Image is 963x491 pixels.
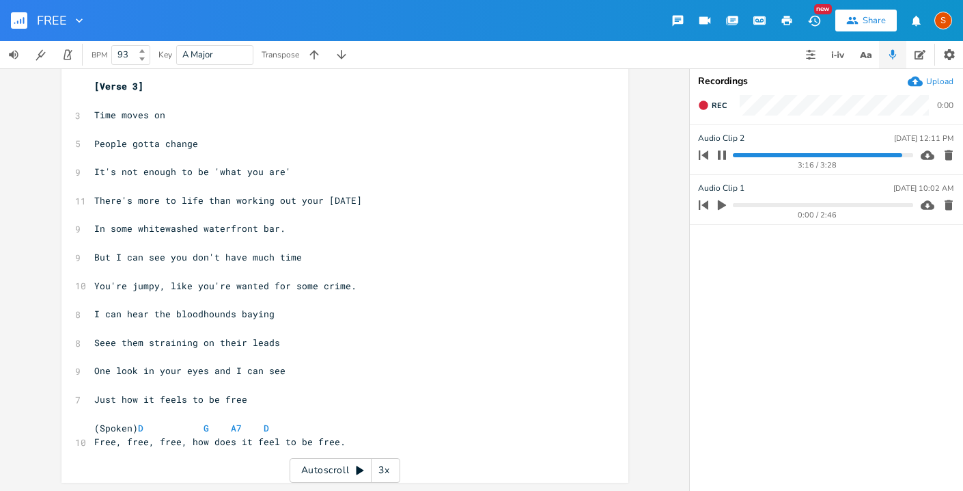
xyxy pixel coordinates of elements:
div: 0:00 [937,101,953,109]
span: [Verse 3] [94,80,143,92]
span: People gotta change [94,137,198,150]
span: D [264,422,269,434]
button: New [800,8,828,33]
span: Just how it feels to be free [94,393,247,406]
div: [DATE] 10:02 AM [893,185,953,192]
span: Audio Clip 1 [698,182,744,195]
div: Upload [926,76,953,87]
div: [DATE] 12:11 PM [894,135,953,142]
span: Time moves on [94,109,165,121]
button: Upload [908,74,953,89]
span: A7 [231,422,242,434]
span: (Spoken) [94,422,269,434]
div: Key [158,51,172,59]
span: I can hear the bloodhounds baying [94,308,275,320]
span: A Major [182,49,213,61]
span: FREE [37,14,67,27]
span: But I can see you don't have much time [94,251,302,263]
span: Seee them straining on their leads [94,336,280,349]
div: 3:16 / 3:28 [722,161,913,169]
span: G [204,422,209,434]
div: Spike Lancaster + Ernie Whalley [934,12,952,29]
span: One look in your eyes and I can see [94,364,285,377]
div: BPM [92,51,107,59]
span: Rec [712,101,727,111]
div: 0:00 / 2:46 [722,211,913,219]
div: New [814,4,832,14]
button: Rec [693,94,732,116]
div: Transpose [262,51,299,59]
span: Free, free, free, how does it feel to be free. [94,436,346,448]
span: D [138,422,143,434]
span: You're jumpy, like you're wanted for some crime. [94,280,357,292]
div: Autoscroll [290,458,400,483]
span: Audio Clip 2 [698,132,744,145]
span: It's not enough to be 'what you are' [94,165,291,178]
button: S [934,5,952,36]
div: Recordings [698,77,955,86]
div: Share [863,14,886,27]
span: There's more to life than working out your [DATE] [94,194,362,207]
button: Share [835,10,897,31]
span: In some whitewashed waterfront bar. [94,222,285,235]
div: 3x [372,458,396,483]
